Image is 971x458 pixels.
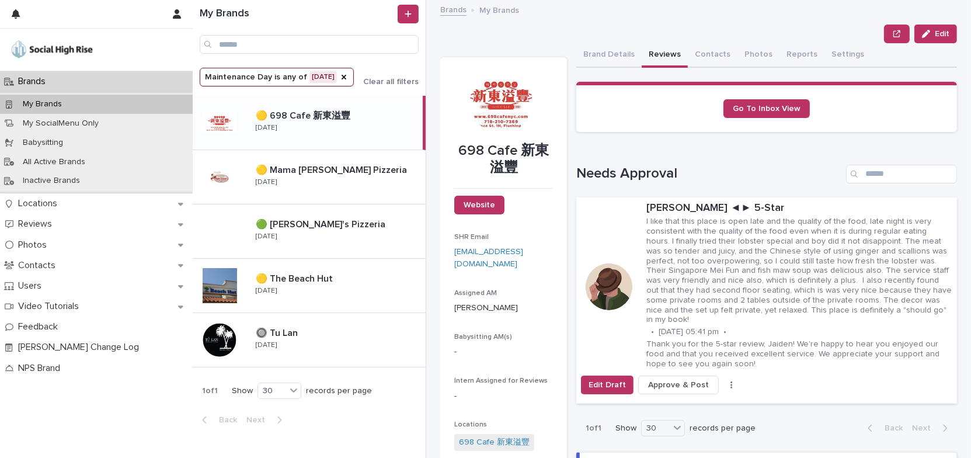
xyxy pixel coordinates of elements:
[651,327,654,337] p: •
[454,196,504,214] a: Website
[907,423,957,433] button: Next
[256,217,388,230] p: 🟢 [PERSON_NAME]'s Pizzeria
[914,25,957,43] button: Edit
[454,290,497,297] span: Assigned AM
[737,43,779,68] button: Photos
[459,436,530,449] a: 698 Cafe 新東溢豐
[581,376,634,394] button: Edit Draft
[589,379,626,391] span: Edit Draft
[642,422,670,435] div: 30
[13,321,67,332] p: Feedback
[646,217,952,325] p: I like that this place is open late and the quality of the food, late night is very consistent wi...
[256,162,409,176] p: 🟡 Mama [PERSON_NAME] Pizzeria
[479,3,519,16] p: My Brands
[824,43,871,68] button: Settings
[13,240,56,251] p: Photos
[648,379,709,391] span: Approve & Post
[212,416,237,424] span: Back
[13,198,67,209] p: Locations
[9,38,95,61] img: o5DnuTxEQV6sW9jFYBBf
[13,157,95,167] p: All Active Brands
[256,233,277,241] p: [DATE]
[193,415,242,425] button: Back
[454,302,553,314] p: [PERSON_NAME]
[246,416,272,424] span: Next
[13,280,51,292] p: Users
[193,96,426,150] a: 🟡 698 Cafe 新東溢豐🟡 698 Cafe 新東溢豐 [DATE]
[454,346,553,358] p: -
[935,30,949,38] span: Edit
[646,339,952,369] p: Thank you for the 5-star review, Jaiden! We're happy to hear you enjoyed our food and that you re...
[454,334,512,341] span: Babysitting AM(s)
[454,234,489,241] span: SHR Email
[242,415,291,425] button: Next
[454,421,487,428] span: Locations
[576,165,841,182] h1: Needs Approval
[193,377,227,405] p: 1 of 1
[306,386,372,396] p: records per page
[878,424,903,432] span: Back
[256,325,300,339] p: 🔘 Tu Lan
[363,78,419,86] span: Clear all filters
[13,138,72,148] p: Babysitting
[193,150,426,204] a: 🟡 Mama [PERSON_NAME] Pizzeria🟡 Mama [PERSON_NAME] Pizzeria [DATE]
[256,341,277,349] p: [DATE]
[858,423,907,433] button: Back
[454,248,523,268] a: [EMAIL_ADDRESS][DOMAIN_NAME]
[779,43,824,68] button: Reports
[13,342,148,353] p: [PERSON_NAME] Change Log
[642,43,688,68] button: Reviews
[232,386,253,396] p: Show
[200,8,395,20] h1: My Brands
[846,165,957,183] input: Search
[258,385,286,397] div: 30
[13,99,71,109] p: My Brands
[193,259,426,313] a: 🟡 The Beach Hut🟡 The Beach Hut [DATE]
[256,108,353,122] p: 🟡 698 Cafe 新東溢豐
[200,35,419,54] input: Search
[13,76,55,87] p: Brands
[13,119,108,129] p: My SocialMenu Only
[659,327,719,337] p: [DATE] 05:41 pm
[912,424,938,432] span: Next
[690,424,756,433] p: records per page
[454,143,553,176] p: 698 Cafe 新東溢豐
[256,124,277,132] p: [DATE]
[454,390,553,403] p: -
[464,201,495,209] span: Website
[13,260,65,271] p: Contacts
[200,68,354,86] button: Maintenance Day
[646,202,952,215] p: [PERSON_NAME] ◄► 5-Star
[13,301,88,312] p: Video Tutorials
[723,327,726,337] p: •
[576,414,611,443] p: 1 of 1
[723,99,810,118] a: Go To Inbox View
[256,178,277,186] p: [DATE]
[354,78,419,86] button: Clear all filters
[440,2,467,16] a: Brands
[13,176,89,186] p: Inactive Brands
[688,43,737,68] button: Contacts
[193,313,426,367] a: 🔘 Tu Lan🔘 Tu Lan [DATE]
[576,43,642,68] button: Brand Details
[638,376,719,394] button: Approve & Post
[256,271,335,284] p: 🟡 The Beach Hut
[256,287,277,295] p: [DATE]
[733,105,801,113] span: Go To Inbox View
[615,424,636,433] p: Show
[193,204,426,259] a: 🟢 [PERSON_NAME]'s Pizzeria🟢 [PERSON_NAME]'s Pizzeria [DATE]
[576,197,957,405] a: [PERSON_NAME] ◄► 5-StarI like that this place is open late and the quality of the food, late nigh...
[454,377,548,384] span: Intern Assigned for Reviews
[13,218,61,230] p: Reviews
[13,363,69,374] p: NPS Brand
